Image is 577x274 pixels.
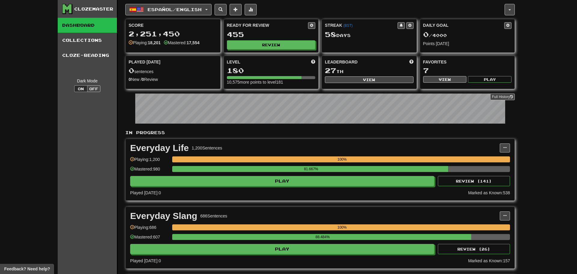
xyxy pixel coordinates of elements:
[130,234,169,244] div: Mastered: 607
[227,40,316,49] button: Review
[438,244,510,254] button: Review (26)
[325,59,358,65] span: Leaderboard
[174,166,448,172] div: 81.667%
[129,77,131,82] strong: 0
[125,4,212,15] button: Español/English
[423,59,512,65] div: Favorites
[187,40,200,45] strong: 17,554
[423,76,467,83] button: View
[200,213,227,219] div: 686 Sentences
[148,40,161,45] strong: 18,201
[423,33,447,38] span: / 4000
[343,23,353,28] a: (BST)
[129,67,217,75] div: sentences
[130,156,169,166] div: Playing: 1,200
[227,79,316,85] div: 10,575 more points to level 181
[227,22,308,28] div: Ready for Review
[130,211,197,220] div: Everyday Slang
[490,94,515,100] a: Full History
[164,40,200,46] div: Mastered:
[438,176,510,186] button: Review (141)
[227,31,316,38] div: 455
[409,59,414,65] span: This week in points, UTC
[192,145,222,151] div: 1,200 Sentences
[423,30,429,38] span: 0
[174,224,510,230] div: 100%
[423,67,512,74] div: 7
[245,4,257,15] button: More stats
[130,258,161,263] span: Played [DATE]: 0
[58,33,117,48] a: Collections
[130,143,189,152] div: Everyday Life
[325,31,414,38] div: Day s
[74,85,87,92] button: On
[74,6,113,12] div: Clozemaster
[142,77,144,82] strong: 0
[129,40,161,46] div: Playing:
[130,224,169,234] div: Playing: 686
[174,156,510,162] div: 100%
[129,59,160,65] span: Played [DATE]
[125,130,515,136] p: In Progress
[468,258,510,264] div: Marked as Known: 157
[215,4,227,15] button: Search sentences
[468,76,511,83] button: Play
[130,176,434,186] button: Play
[325,30,336,38] span: 58
[423,41,512,47] div: Points [DATE]
[130,190,161,195] span: Played [DATE]: 0
[130,244,434,254] button: Play
[468,190,510,196] div: Marked as Known: 538
[227,59,240,65] span: Level
[227,67,316,74] div: 180
[174,234,471,240] div: 88.484%
[423,22,505,29] div: Daily Goal
[58,48,117,63] a: Cloze-Reading
[325,67,414,75] div: th
[230,4,242,15] button: Add sentence to collection
[325,66,336,75] span: 27
[148,7,202,12] span: Español / English
[325,76,414,83] button: View
[311,59,315,65] span: Score more points to level up
[129,66,134,75] span: 0
[325,22,398,28] div: Streak
[4,266,50,272] span: Open feedback widget
[129,22,217,28] div: Score
[130,166,169,176] div: Mastered: 980
[62,78,112,84] div: Dark Mode
[129,30,217,38] div: 2,251,450
[58,18,117,33] a: Dashboard
[129,76,217,82] div: New / Review
[87,85,100,92] button: Off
